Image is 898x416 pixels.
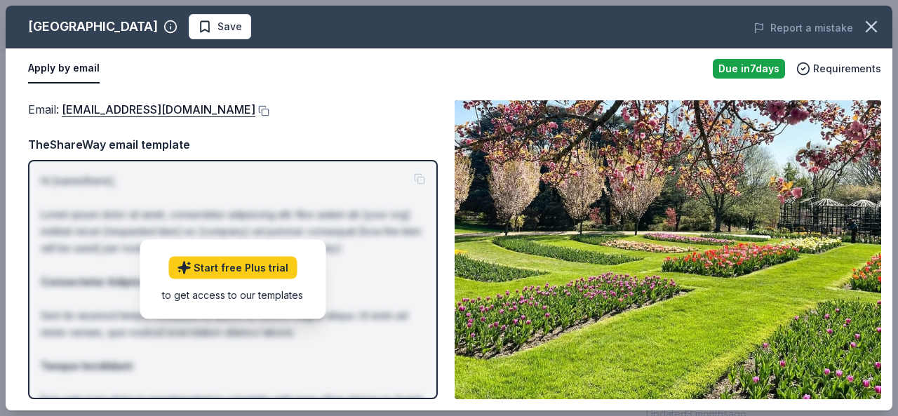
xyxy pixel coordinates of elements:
div: TheShareWay email template [28,135,438,154]
span: Email : [28,102,255,116]
strong: Tempor Incididunt [41,360,133,372]
img: Image for Hershey Gardens [455,100,881,399]
strong: Consectetur Adipiscing [41,276,161,288]
div: [GEOGRAPHIC_DATA] [28,15,158,38]
button: Requirements [796,60,881,77]
div: to get access to our templates [162,288,303,302]
a: [EMAIL_ADDRESS][DOMAIN_NAME] [62,100,255,119]
button: Report a mistake [753,20,853,36]
a: Start free Plus trial [168,257,297,279]
span: Requirements [813,60,881,77]
button: Save [189,14,251,39]
span: Save [217,18,242,35]
button: Apply by email [28,54,100,83]
div: Due in 7 days [713,59,785,79]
